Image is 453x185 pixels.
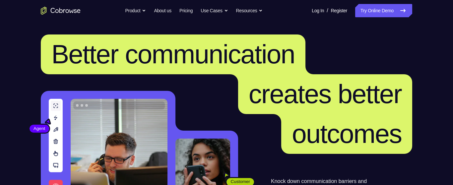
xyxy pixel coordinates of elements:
[312,4,324,17] a: Log In
[179,4,193,17] a: Pricing
[154,4,171,17] a: About us
[201,4,228,17] button: Use Cases
[292,119,402,149] span: outcomes
[355,4,412,17] a: Try Online Demo
[125,4,146,17] button: Product
[331,4,347,17] a: Register
[51,39,295,69] span: Better communication
[41,7,81,15] a: Go to the home page
[249,79,402,109] span: creates better
[327,7,328,15] span: /
[236,4,263,17] button: Resources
